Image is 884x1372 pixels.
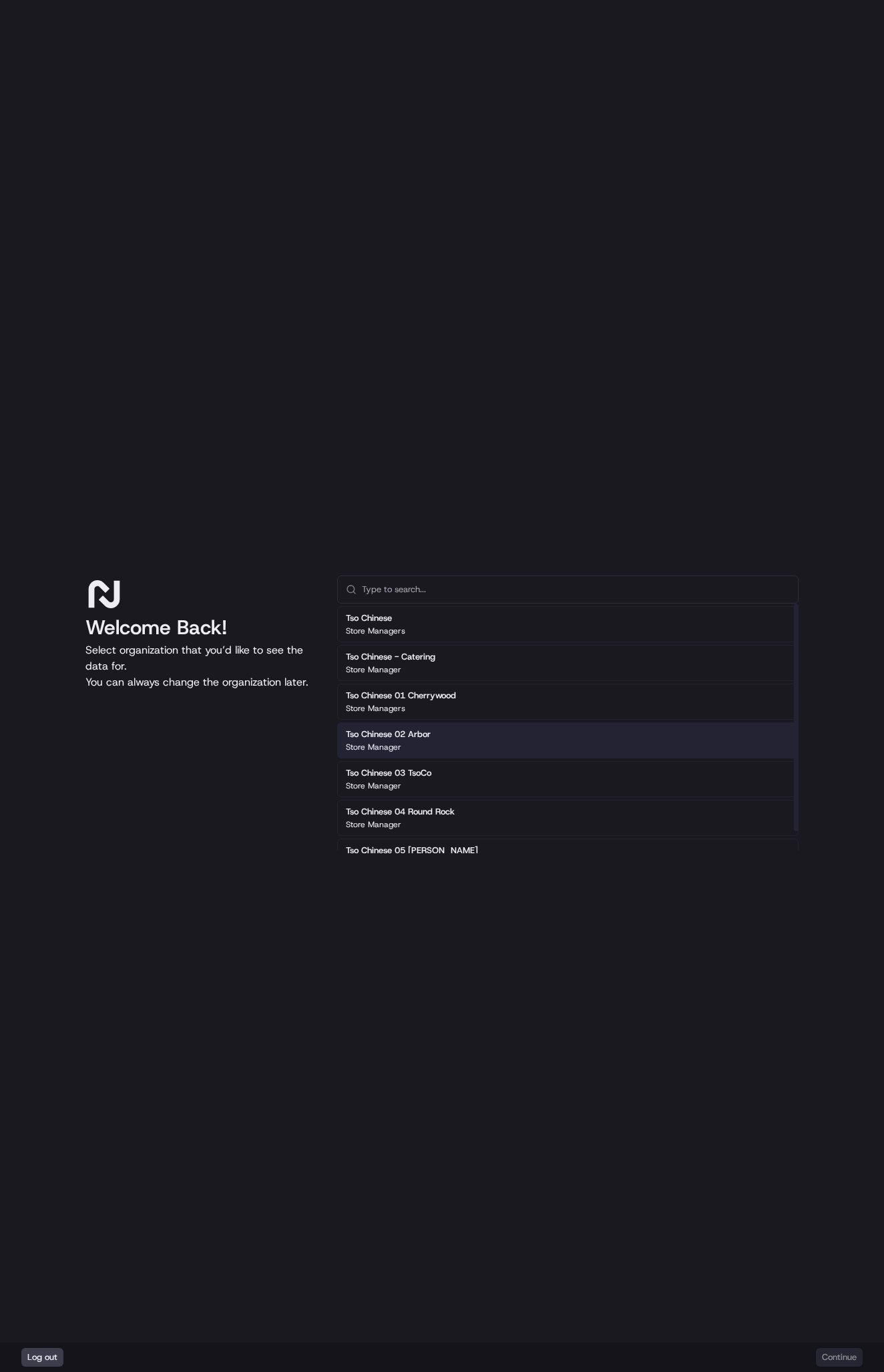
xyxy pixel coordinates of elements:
button: Log out [21,1348,63,1367]
p: Select organization that you’d like to see the data for. You can always change the organization l... [85,642,316,690]
h2: Tso Chinese [346,612,405,624]
p: Store Manager [346,664,401,675]
h2: Tso Chinese 05 [PERSON_NAME] [346,845,478,857]
h2: Tso Chinese 03 TsoCo [346,767,431,779]
input: Type to search... [362,576,790,603]
h2: Tso Chinese 01 Cherrywood [346,690,456,702]
p: Store Manager [346,780,401,791]
p: Store Managers [346,703,405,714]
div: Suggestions [337,604,799,877]
h1: Welcome Back! [85,616,316,640]
p: Store Managers [346,626,405,636]
h2: Tso Chinese 04 Round Rock [346,806,455,818]
p: Store Manager [346,742,401,752]
p: Store Manager [346,819,401,830]
h2: Tso Chinese 02 Arbor [346,728,431,740]
h2: Tso Chinese - Catering [346,651,435,663]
